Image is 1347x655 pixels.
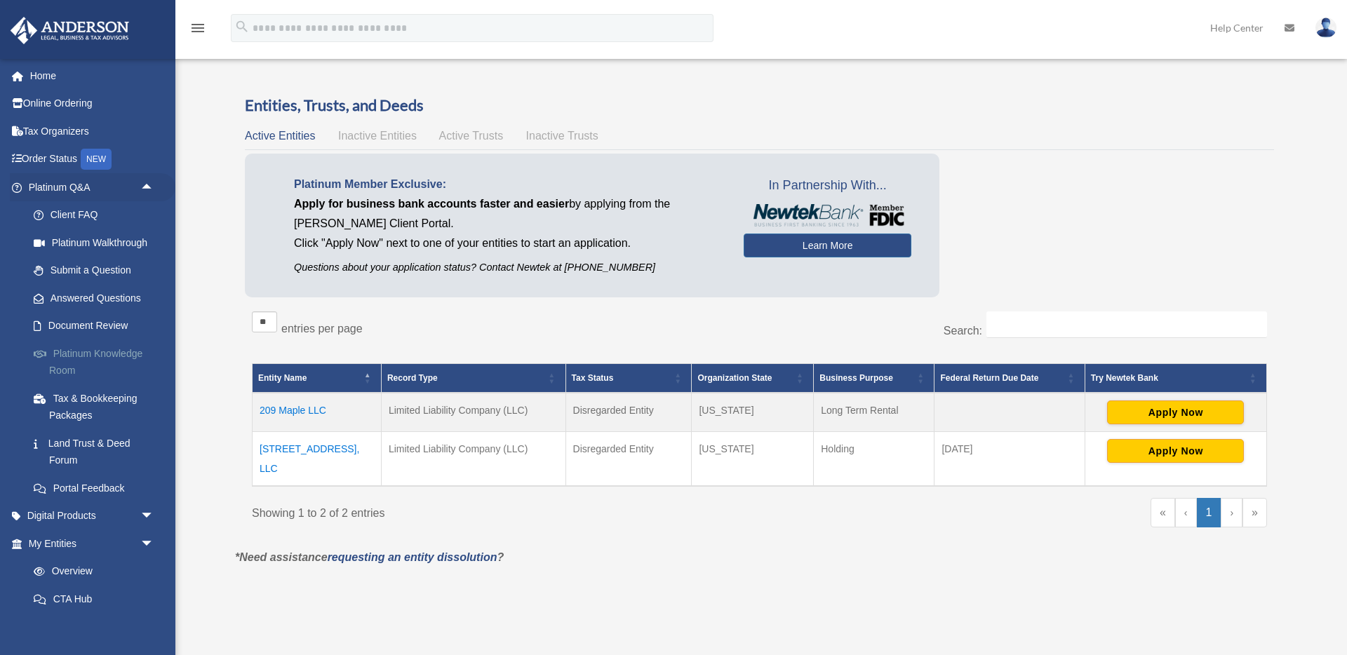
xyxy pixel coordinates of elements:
span: Organization State [697,373,772,383]
th: Organization State: Activate to sort [692,363,814,393]
span: Inactive Entities [338,130,417,142]
a: Document Review [20,312,175,340]
label: Search: [944,325,982,337]
a: Submit a Question [20,257,175,285]
a: requesting an entity dissolution [328,551,497,563]
td: [STREET_ADDRESS], LLC [253,431,382,486]
td: Holding [814,431,934,486]
span: Business Purpose [819,373,893,383]
span: arrow_drop_down [140,502,168,531]
img: NewtekBankLogoSM.png [751,204,904,227]
h3: Entities, Trusts, and Deeds [245,95,1274,116]
a: Order StatusNEW [10,145,175,174]
th: Record Type: Activate to sort [381,363,565,393]
a: menu [189,25,206,36]
a: Online Ordering [10,90,175,118]
th: Tax Status: Activate to sort [565,363,692,393]
td: 209 Maple LLC [253,393,382,432]
a: Platinum Knowledge Room [20,339,175,384]
span: Active Entities [245,130,315,142]
p: Questions about your application status? Contact Newtek at [PHONE_NUMBER] [294,259,723,276]
td: [DATE] [934,431,1085,486]
td: [US_STATE] [692,431,814,486]
a: CTA Hub [20,585,168,613]
span: Record Type [387,373,438,383]
span: Active Trusts [439,130,504,142]
button: Apply Now [1107,439,1244,463]
a: Platinum Q&Aarrow_drop_up [10,173,175,201]
img: User Pic [1315,18,1336,38]
a: Land Trust & Deed Forum [20,429,175,474]
a: Platinum Walkthrough [20,229,175,257]
a: Overview [20,558,161,586]
div: Showing 1 to 2 of 2 entries [252,498,749,523]
span: Federal Return Due Date [940,373,1038,383]
a: Portal Feedback [20,474,175,502]
a: Digital Productsarrow_drop_down [10,502,175,530]
a: Last [1242,498,1267,527]
th: Entity Name: Activate to invert sorting [253,363,382,393]
em: *Need assistance ? [235,551,504,563]
span: Tax Status [572,373,614,383]
td: Disregarded Entity [565,431,692,486]
div: Try Newtek Bank [1091,370,1245,386]
th: Try Newtek Bank : Activate to sort [1085,363,1266,393]
a: Next [1221,498,1242,527]
a: Tax & Bookkeeping Packages [20,384,175,429]
span: Apply for business bank accounts faster and easier [294,198,569,210]
a: Previous [1175,498,1197,527]
span: arrow_drop_up [140,173,168,202]
a: First [1151,498,1175,527]
td: Long Term Rental [814,393,934,432]
div: NEW [81,149,112,170]
span: Entity Name [258,373,307,383]
p: Platinum Member Exclusive: [294,175,723,194]
a: Client FAQ [20,201,175,229]
a: 1 [1197,498,1221,527]
button: Apply Now [1107,400,1244,424]
i: search [234,19,250,34]
img: Anderson Advisors Platinum Portal [6,17,133,44]
td: Limited Liability Company (LLC) [381,393,565,432]
p: Click "Apply Now" next to one of your entities to start an application. [294,234,723,253]
i: menu [189,20,206,36]
th: Business Purpose: Activate to sort [814,363,934,393]
th: Federal Return Due Date: Activate to sort [934,363,1085,393]
td: Limited Liability Company (LLC) [381,431,565,486]
span: In Partnership With... [744,175,911,197]
a: Answered Questions [20,284,175,312]
a: My Entitiesarrow_drop_down [10,529,168,558]
p: by applying from the [PERSON_NAME] Client Portal. [294,194,723,234]
span: arrow_drop_down [140,529,168,558]
a: Home [10,62,175,90]
a: Tax Organizers [10,117,175,145]
label: entries per page [281,323,363,335]
span: Inactive Trusts [526,130,598,142]
a: Learn More [744,234,911,257]
td: Disregarded Entity [565,393,692,432]
td: [US_STATE] [692,393,814,432]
